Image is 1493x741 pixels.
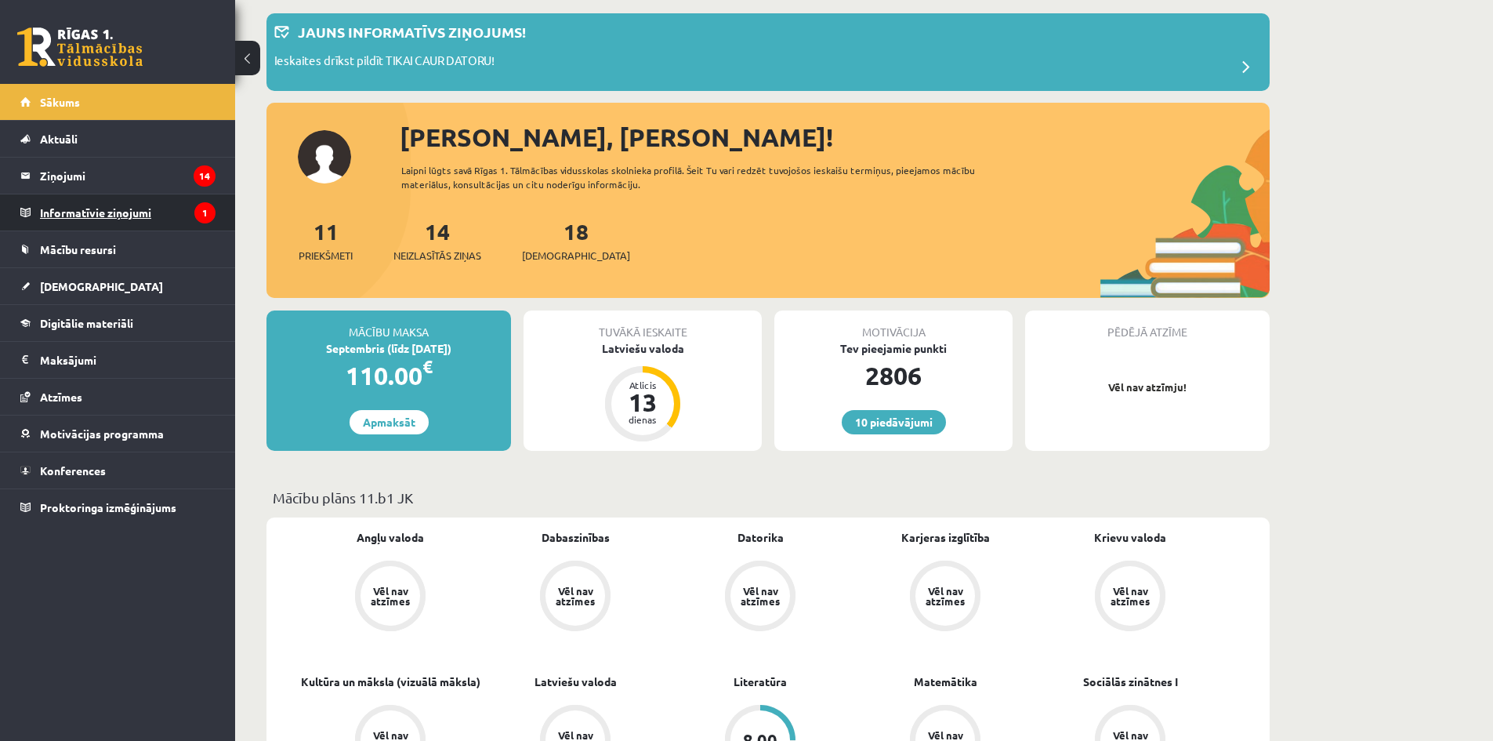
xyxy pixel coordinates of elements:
a: 18[DEMOGRAPHIC_DATA] [522,217,630,263]
span: [DEMOGRAPHIC_DATA] [40,279,163,293]
a: Kultūra un māksla (vizuālā māksla) [301,674,480,690]
span: Priekšmeti [299,248,353,263]
i: 1 [194,202,216,223]
a: Latviešu valoda Atlicis 13 dienas [524,340,762,444]
div: Vēl nav atzīmes [923,586,967,606]
div: Tuvākā ieskaite [524,311,762,340]
a: 11Priekšmeti [299,217,353,263]
a: Datorika [737,529,784,546]
a: Vēl nav atzīmes [853,561,1038,634]
a: Maksājumi [20,342,216,378]
div: 2806 [774,357,1013,394]
div: Vēl nav atzīmes [553,586,597,606]
a: Literatūra [734,674,787,690]
p: Mācību plāns 11.b1 JK [273,487,1263,508]
div: Mācību maksa [266,311,511,340]
a: 14Neizlasītās ziņas [393,217,481,263]
a: Vēl nav atzīmes [298,561,483,634]
a: Sākums [20,84,216,120]
a: Matemātika [914,674,977,690]
span: Aktuāli [40,132,78,146]
a: Atzīmes [20,379,216,415]
div: Motivācija [774,311,1013,340]
legend: Ziņojumi [40,158,216,194]
div: Vēl nav atzīmes [368,586,412,606]
a: Dabaszinības [542,529,610,546]
i: 14 [194,165,216,187]
a: Vēl nav atzīmes [668,561,853,634]
a: Vēl nav atzīmes [483,561,668,634]
p: Ieskaites drīkst pildīt TIKAI CAUR DATORU! [274,52,495,74]
div: [PERSON_NAME], [PERSON_NAME]! [400,118,1270,156]
a: Jauns informatīvs ziņojums! Ieskaites drīkst pildīt TIKAI CAUR DATORU! [274,21,1262,83]
legend: Informatīvie ziņojumi [40,194,216,231]
a: Ziņojumi14 [20,158,216,194]
a: [DEMOGRAPHIC_DATA] [20,268,216,304]
a: Vēl nav atzīmes [1038,561,1223,634]
a: Krievu valoda [1094,529,1166,546]
p: Jauns informatīvs ziņojums! [298,21,526,42]
div: 13 [619,390,666,415]
a: Informatīvie ziņojumi1 [20,194,216,231]
a: Sociālās zinātnes I [1083,674,1178,690]
div: Vēl nav atzīmes [1108,586,1152,606]
div: Latviešu valoda [524,340,762,357]
span: Neizlasītās ziņas [393,248,481,263]
a: Motivācijas programma [20,416,216,452]
span: Atzīmes [40,390,82,404]
a: Digitālie materiāli [20,305,216,341]
a: Latviešu valoda [535,674,617,690]
a: Apmaksāt [350,410,429,434]
div: Pēdējā atzīme [1025,311,1270,340]
a: Angļu valoda [357,529,424,546]
div: Septembris (līdz [DATE]) [266,340,511,357]
div: Tev pieejamie punkti [774,340,1013,357]
a: Konferences [20,452,216,489]
span: Digitālie materiāli [40,316,133,330]
span: Mācību resursi [40,242,116,256]
a: Mācību resursi [20,231,216,267]
a: Rīgas 1. Tālmācības vidusskola [17,27,143,67]
a: 10 piedāvājumi [842,410,946,434]
a: Karjeras izglītība [901,529,990,546]
div: Vēl nav atzīmes [738,586,782,606]
span: Motivācijas programma [40,427,164,441]
p: Vēl nav atzīmju! [1033,380,1262,395]
div: dienas [619,415,666,424]
div: Laipni lūgts savā Rīgas 1. Tālmācības vidusskolas skolnieka profilā. Šeit Tu vari redzēt tuvojošo... [401,163,1003,191]
span: Konferences [40,463,106,478]
span: € [422,355,433,378]
legend: Maksājumi [40,342,216,378]
div: 110.00 [266,357,511,394]
span: Sākums [40,95,80,109]
a: Proktoringa izmēģinājums [20,489,216,525]
span: Proktoringa izmēģinājums [40,500,176,514]
a: Aktuāli [20,121,216,157]
div: Atlicis [619,380,666,390]
span: [DEMOGRAPHIC_DATA] [522,248,630,263]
